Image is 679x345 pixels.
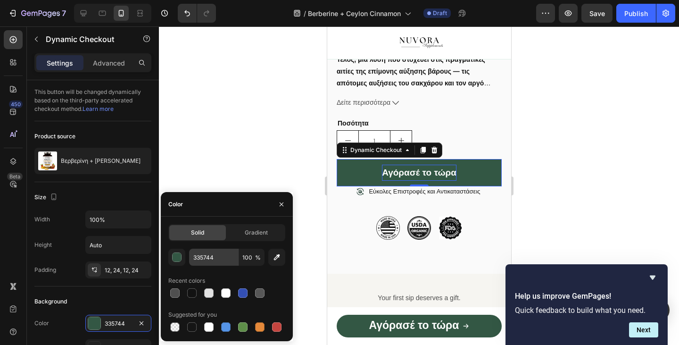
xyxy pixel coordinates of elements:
[616,4,656,23] button: Publish
[178,4,216,23] div: Undo/Redo
[515,291,658,302] h2: Help us improve GemPages!
[191,228,204,237] span: Solid
[34,80,151,121] div: This button will be changed dynamically based on the third-party accelerated checkout method.
[327,26,511,345] iframe: Design area
[34,319,49,328] div: Color
[105,320,132,328] div: 335744
[38,151,57,170] img: product feature img
[629,322,658,337] button: Next question
[589,9,605,17] span: Save
[34,297,67,306] div: Background
[86,211,151,228] input: Auto
[4,4,70,23] button: 7
[189,249,238,266] input: Eg: FFFFFF
[433,9,447,17] span: Draft
[308,8,401,18] span: Berberine + Ceylon Cinnamon
[304,8,306,18] span: /
[46,34,126,45] p: Dynamic Checkout
[515,272,658,337] div: Help us improve GemPages!
[34,191,59,204] div: Size
[624,8,648,18] div: Publish
[168,311,217,319] div: Suggested for you
[34,215,50,224] div: Width
[34,132,75,141] div: Product source
[62,8,66,19] p: 7
[515,306,658,315] p: Quick feedback to build what you need.
[168,200,183,209] div: Color
[581,4,613,23] button: Save
[255,253,261,262] span: %
[34,241,52,249] div: Height
[105,266,149,275] div: 12, 24, 12, 24
[34,266,56,274] div: Padding
[83,105,114,112] a: Learn more
[86,236,151,253] input: Auto
[168,277,205,285] div: Recent colors
[93,58,125,68] p: Advanced
[245,228,268,237] span: Gradient
[47,58,73,68] p: Settings
[9,101,23,108] div: 450
[647,272,658,283] button: Hide survey
[61,158,141,164] p: Βερβερίνη + [PERSON_NAME]
[7,173,23,180] div: Beta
